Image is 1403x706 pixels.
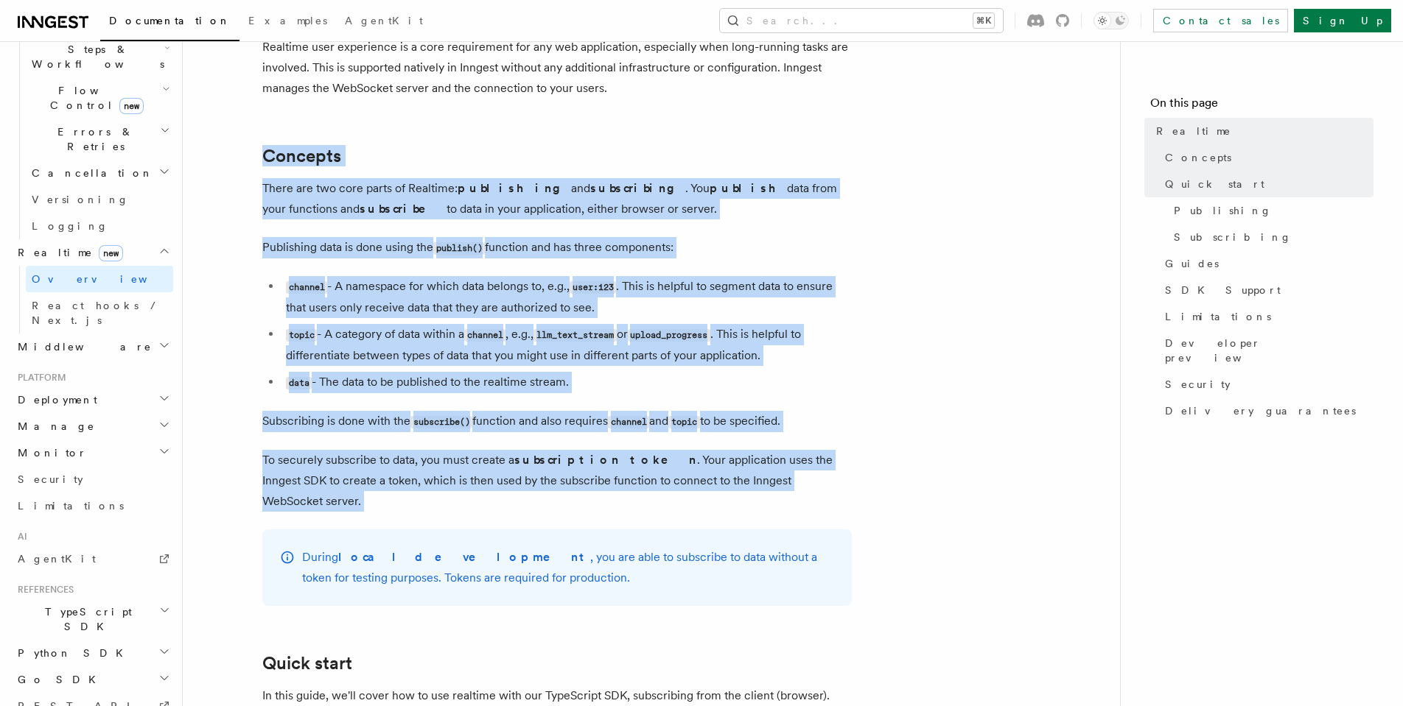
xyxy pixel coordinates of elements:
code: channel [286,281,327,294]
button: Middleware [12,333,173,360]
span: Concepts [1165,150,1231,165]
a: Delivery guarantees [1159,398,1374,424]
p: There are two core parts of Realtime: and . You data from your functions and to data in your appl... [262,178,852,219]
code: topic [286,329,317,342]
strong: subscribe [360,202,447,216]
a: Concepts [1159,144,1374,171]
span: Overview [32,273,183,285]
button: Toggle dark mode [1094,12,1129,29]
p: During , you are able to subscribe to data without a token for testing purposes. Tokens are requi... [302,547,834,588]
a: Limitations [1159,303,1374,330]
a: Developer preview [1159,330,1374,371]
a: Limitations [12,493,173,519]
span: AgentKit [345,15,423,27]
span: Flow Control [26,83,162,113]
p: To securely subscribe to data, you must create a . Your application uses the Inngest SDK to creat... [262,450,852,512]
strong: publish [710,181,787,195]
span: AgentKit [18,553,96,565]
a: Concepts [262,146,341,166]
span: Platform [12,372,66,384]
span: Steps & Workflows [26,42,164,71]
code: upload_progress [628,329,710,342]
span: Middleware [12,339,152,354]
span: new [99,245,123,261]
span: Security [1165,377,1231,392]
div: Inngest Functions [12,10,173,239]
span: Developer preview [1165,336,1374,365]
span: new [119,98,144,114]
button: Go SDK [12,666,173,693]
a: Security [1159,371,1374,398]
span: Examples [248,15,327,27]
p: Subscribing is done with the function and also requires and to be specified. [262,411,852,432]
a: React hooks / Next.js [26,292,173,333]
span: React hooks / Next.js [32,300,162,326]
button: Search...⌘K [720,9,1003,32]
span: Realtime [12,245,123,260]
button: Cancellation [26,160,173,186]
strong: local development [338,550,590,564]
span: Versioning [32,194,129,205]
span: Publishing [1174,203,1272,218]
strong: publishing [458,181,571,195]
button: TypeScript SDK [12,599,173,640]
span: Limitations [18,500,124,512]
a: Realtime [1150,118,1374,144]
span: Guides [1165,256,1219,271]
span: Documentation [109,15,231,27]
span: Go SDK [12,672,105,687]
button: Flow Controlnew [26,77,173,119]
li: - A namespace for which data belongs to, e.g., . This is helpful to segment data to ensure that u... [281,276,852,318]
code: llm_text_stream [533,329,616,342]
span: Monitor [12,445,87,460]
span: Deployment [12,392,97,407]
a: Publishing [1168,197,1374,224]
button: Errors & Retries [26,119,173,160]
a: Contact sales [1153,9,1288,32]
code: subscribe() [410,416,472,428]
code: publish() [433,242,485,255]
a: Examples [239,4,336,40]
span: Delivery guarantees [1165,403,1356,418]
a: Overview [26,266,173,292]
div: Realtimenew [12,266,173,333]
span: TypeScript SDK [12,604,159,634]
button: Deployment [12,386,173,413]
kbd: ⌘K [973,13,994,28]
button: Monitor [12,440,173,466]
span: Security [18,473,83,485]
code: data [286,377,312,389]
a: Quick start [1159,171,1374,197]
a: Logging [26,213,173,239]
strong: subscribing [590,181,685,195]
span: Manage [12,419,95,434]
span: SDK Support [1165,283,1281,297]
code: topic [668,416,699,428]
span: Python SDK [12,646,132,660]
h4: On this page [1150,94,1374,118]
button: Steps & Workflows [26,36,173,77]
span: Subscribing [1174,230,1292,244]
span: Realtime [1156,124,1231,138]
a: Documentation [100,4,239,41]
code: channel [464,329,505,342]
strong: subscription token [514,453,697,467]
button: Manage [12,413,173,440]
button: Realtimenew [12,239,173,266]
span: Cancellation [26,166,153,180]
span: Limitations [1165,309,1271,324]
span: AI [12,531,27,543]
code: user:123 [570,281,616,294]
p: Publishing data is done using the function and has three components: [262,237,852,258]
a: AgentKit [336,4,432,40]
span: Errors & Retries [26,124,160,154]
a: Subscribing [1168,224,1374,250]
p: Realtime user experience is a core requirement for any web application, especially when long-runn... [262,37,852,99]
span: Quick start [1165,177,1264,191]
a: Security [12,466,173,493]
a: Versioning [26,186,173,213]
a: Sign Up [1294,9,1391,32]
a: SDK Support [1159,277,1374,303]
li: - The data to be published to the realtime stream. [281,372,852,393]
button: Python SDK [12,640,173,666]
